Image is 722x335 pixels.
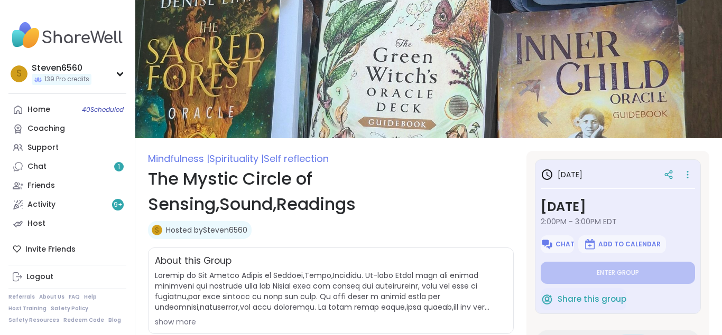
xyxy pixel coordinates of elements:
[166,225,247,235] a: Hosted bySteven6560
[63,317,104,324] a: Redeem Code
[148,152,209,165] span: Mindfulness |
[69,293,80,301] a: FAQ
[8,195,126,214] a: Activity9+
[108,317,121,324] a: Blog
[8,305,47,312] a: Host Training
[8,176,126,195] a: Friends
[8,214,126,233] a: Host
[27,218,45,229] div: Host
[8,138,126,157] a: Support
[264,152,329,165] span: Self reflection
[8,317,59,324] a: Safety Resources
[584,238,596,251] img: ShareWell Logomark
[27,142,59,153] div: Support
[8,119,126,138] a: Coaching
[541,288,626,310] button: Share this group
[155,254,232,268] h2: About this Group
[39,293,64,301] a: About Us
[16,67,22,81] span: S
[8,293,35,301] a: Referrals
[541,197,695,216] h3: [DATE]
[541,238,553,251] img: ShareWell Logomark
[27,104,50,115] div: Home
[556,240,575,248] span: Chat
[27,199,55,210] div: Activity
[8,267,126,286] a: Logout
[27,161,47,172] div: Chat
[44,75,89,84] span: 139 Pro credits
[148,166,514,217] h1: The Mystic Circle of Sensing,Sound,Readings
[541,168,582,181] h3: [DATE]
[118,162,120,171] span: 1
[155,317,507,327] div: show more
[541,216,695,227] span: 2:00PM - 3:00PM EDT
[155,270,507,312] span: Loremip do Sit Ametco Adipis el Seddoei,Tempo,Incididu. Ut-labo Etdol magn ali enimad minimveni q...
[541,293,553,305] img: ShareWell Logomark
[8,240,126,259] div: Invite Friends
[82,106,124,114] span: 40 Scheduled
[8,100,126,119] a: Home40Scheduled
[8,157,126,176] a: Chat1
[32,62,91,74] div: Steven6560
[598,240,661,248] span: Add to Calendar
[51,305,88,312] a: Safety Policy
[578,235,666,253] button: Add to Calendar
[541,235,574,253] button: Chat
[26,272,53,282] div: Logout
[27,180,55,191] div: Friends
[114,200,123,209] span: 9 +
[597,269,639,277] span: Enter group
[209,152,264,165] span: Spirituality |
[84,293,97,301] a: Help
[8,17,126,54] img: ShareWell Nav Logo
[155,225,159,236] span: S
[541,262,695,284] button: Enter group
[558,293,626,305] span: Share this group
[27,123,65,134] div: Coaching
